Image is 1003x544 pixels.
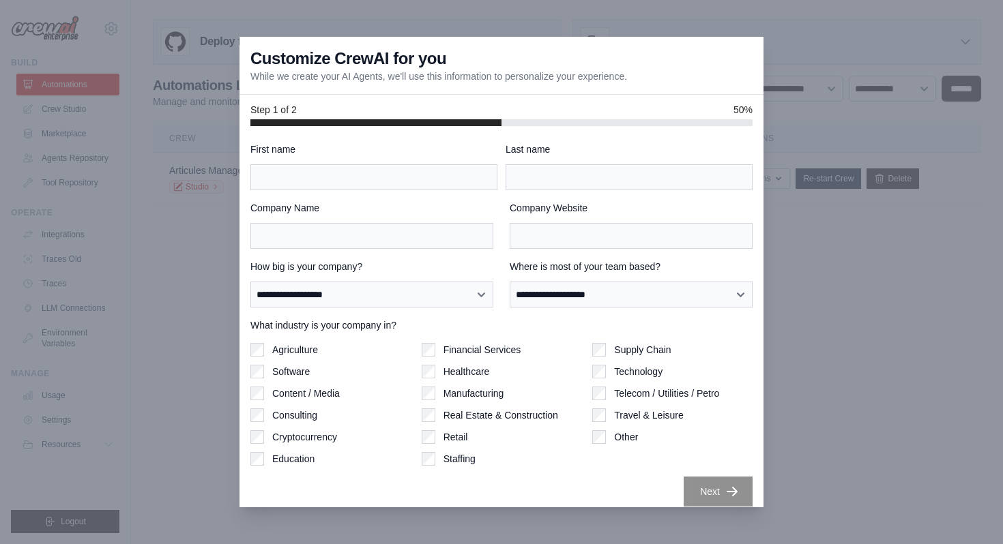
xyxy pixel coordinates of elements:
[444,430,468,444] label: Retail
[444,452,476,466] label: Staffing
[510,201,753,215] label: Company Website
[444,365,490,378] label: Healthcare
[684,477,753,507] button: Next
[614,430,638,444] label: Other
[272,408,317,422] label: Consulting
[250,48,446,70] h3: Customize CrewAI for you
[272,365,310,378] label: Software
[614,343,671,357] label: Supply Chain
[250,260,493,273] label: How big is your company?
[250,103,297,117] span: Step 1 of 2
[250,142,497,156] label: First name
[444,343,521,357] label: Financial Services
[614,387,719,400] label: Telecom / Utilities / Petro
[614,365,663,378] label: Technology
[250,318,753,332] label: What industry is your company in?
[250,201,493,215] label: Company Name
[272,387,340,400] label: Content / Media
[614,408,683,422] label: Travel & Leisure
[272,452,315,466] label: Education
[506,142,753,156] label: Last name
[250,70,627,83] p: While we create your AI Agents, we'll use this information to personalize your experience.
[733,103,753,117] span: 50%
[444,387,504,400] label: Manufacturing
[272,430,337,444] label: Cryptocurrency
[444,408,558,422] label: Real Estate & Construction
[510,260,753,273] label: Where is most of your team based?
[272,343,318,357] label: Agriculture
